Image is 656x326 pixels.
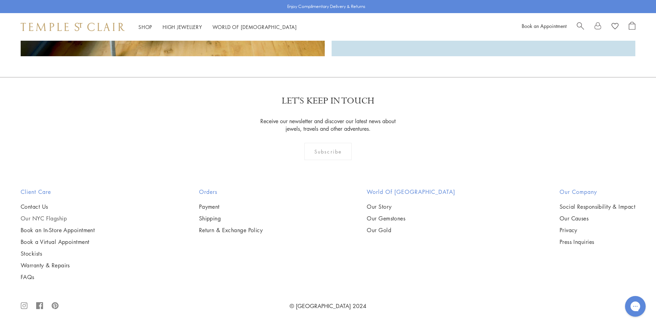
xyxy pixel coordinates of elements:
[199,188,263,196] h2: Orders
[367,215,455,222] a: Our Gemstones
[21,203,95,210] a: Contact Us
[21,188,95,196] h2: Client Care
[21,238,95,246] a: Book a Virtual Appointment
[522,22,566,29] a: Book an Appointment
[199,203,263,210] a: Payment
[560,238,635,246] a: Press Inquiries
[560,226,635,234] a: Privacy
[21,215,95,222] a: Our NYC Flagship
[138,23,152,30] a: ShopShop
[612,22,618,32] a: View Wishlist
[21,23,125,31] img: Temple St. Clair
[258,117,398,132] p: Receive our newsletter and discover our latest news about jewels, travels and other adventures.
[367,188,455,196] h2: World of [GEOGRAPHIC_DATA]
[21,226,95,234] a: Book an In-Store Appointment
[21,250,95,257] a: Stockists
[21,273,95,281] a: FAQs
[212,23,297,30] a: World of [DEMOGRAPHIC_DATA]World of [DEMOGRAPHIC_DATA]
[560,215,635,222] a: Our Causes
[163,23,202,30] a: High JewelleryHigh Jewellery
[367,226,455,234] a: Our Gold
[622,294,649,319] iframe: Gorgias live chat messenger
[21,261,95,269] a: Warranty & Repairs
[560,188,635,196] h2: Our Company
[282,95,374,107] p: LET'S KEEP IN TOUCH
[367,203,455,210] a: Our Story
[560,203,635,210] a: Social Responsibility & Impact
[287,3,365,10] p: Enjoy Complimentary Delivery & Returns
[629,22,635,32] a: Open Shopping Bag
[138,23,297,31] nav: Main navigation
[304,143,352,160] div: Subscribe
[199,215,263,222] a: Shipping
[290,302,366,310] a: © [GEOGRAPHIC_DATA] 2024
[577,22,584,32] a: Search
[199,226,263,234] a: Return & Exchange Policy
